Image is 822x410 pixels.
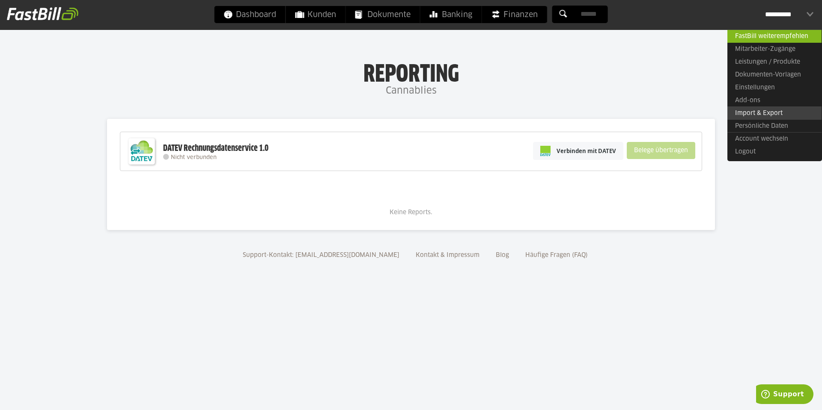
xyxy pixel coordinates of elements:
a: Leistungen / Produkte [727,56,822,68]
a: Account wechseln [727,132,822,145]
a: Persönliche Daten [727,119,822,133]
span: Verbinden mit DATEV [557,147,616,155]
a: FastBill weiterempfehlen [727,29,822,43]
a: Dokumenten-Vorlagen [727,68,822,81]
img: pi-datev-logo-farbig-24.svg [540,146,551,156]
a: Mitarbeiter-Zugänge [727,43,822,56]
a: Dokumente [346,6,420,23]
a: Finanzen [482,6,547,23]
span: Dashboard [224,6,276,23]
a: Dashboard [214,6,286,23]
a: Import & Export [727,106,822,120]
sl-button: Belege übertragen [627,142,695,159]
a: Support-Kontakt: [EMAIL_ADDRESS][DOMAIN_NAME] [240,252,402,258]
img: fastbill_logo_white.png [7,7,78,21]
h1: Reporting [86,60,736,83]
span: Banking [430,6,472,23]
div: DATEV Rechnungsdatenservice 1.0 [163,143,268,154]
a: Logout [727,145,822,158]
span: Kunden [295,6,336,23]
span: Dokumente [355,6,411,23]
a: Kunden [286,6,345,23]
span: Nicht verbunden [171,155,217,160]
a: Kontakt & Impressum [413,252,482,258]
a: Banking [420,6,482,23]
img: DATEV-Datenservice Logo [125,134,159,168]
a: Verbinden mit DATEV [533,142,623,160]
span: Finanzen [491,6,538,23]
iframe: Öffnet ein Widget, in dem Sie weitere Informationen finden [756,384,813,406]
a: Häufige Fragen (FAQ) [522,252,591,258]
a: Einstellungen [727,81,822,94]
span: Keine Reports. [390,209,432,215]
a: Blog [493,252,512,258]
a: Add-ons [727,94,822,107]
